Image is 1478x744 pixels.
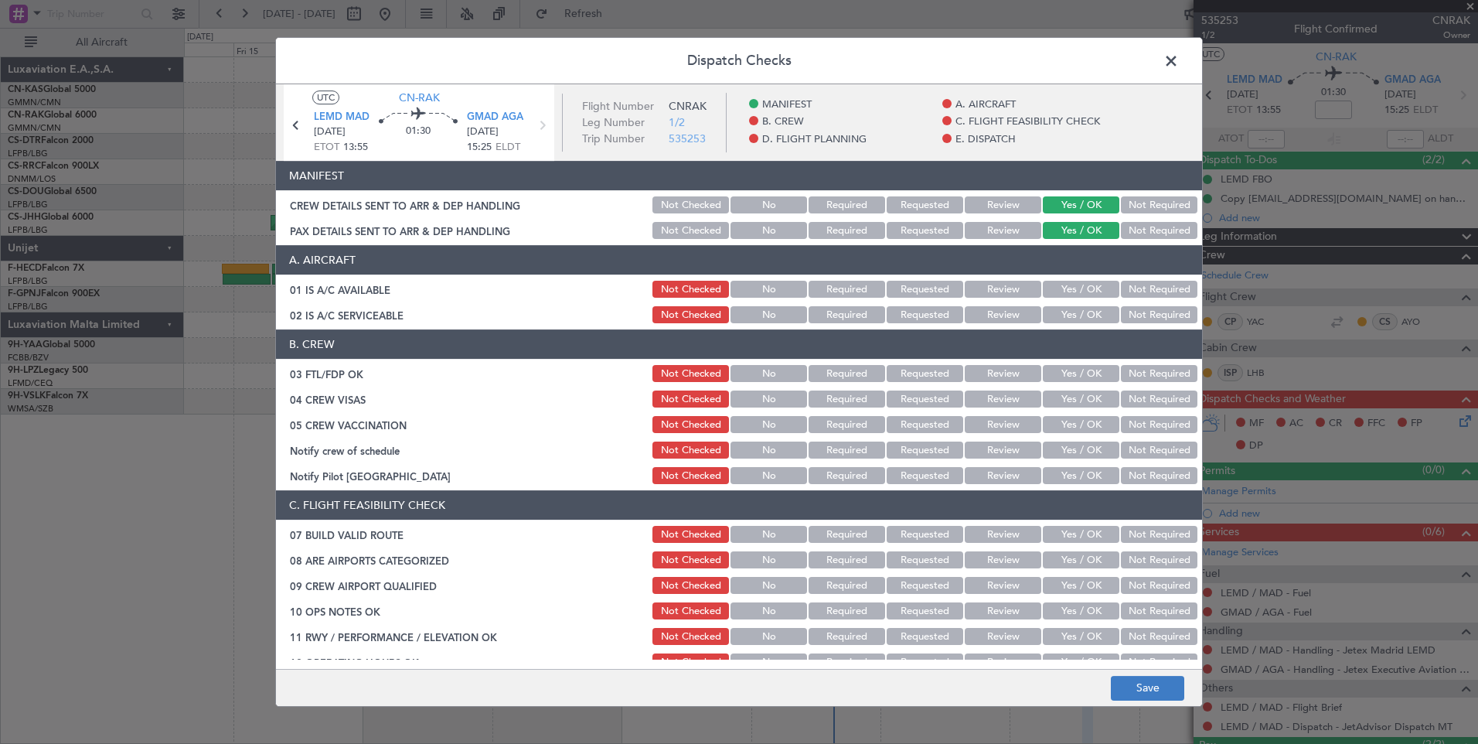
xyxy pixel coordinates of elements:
button: Not Required [1121,281,1197,298]
button: Not Required [1121,628,1197,645]
button: Not Required [1121,365,1197,382]
button: Not Required [1121,654,1197,671]
button: Not Required [1121,467,1197,484]
header: Dispatch Checks [276,38,1202,84]
button: Not Required [1121,577,1197,594]
button: Not Required [1121,222,1197,239]
button: Not Required [1121,442,1197,459]
button: Not Required [1121,526,1197,543]
button: Not Required [1121,416,1197,433]
button: Not Required [1121,196,1197,213]
button: Not Required [1121,602,1197,619]
button: Not Required [1121,306,1197,323]
button: Not Required [1121,551,1197,568]
button: Not Required [1121,391,1197,408]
